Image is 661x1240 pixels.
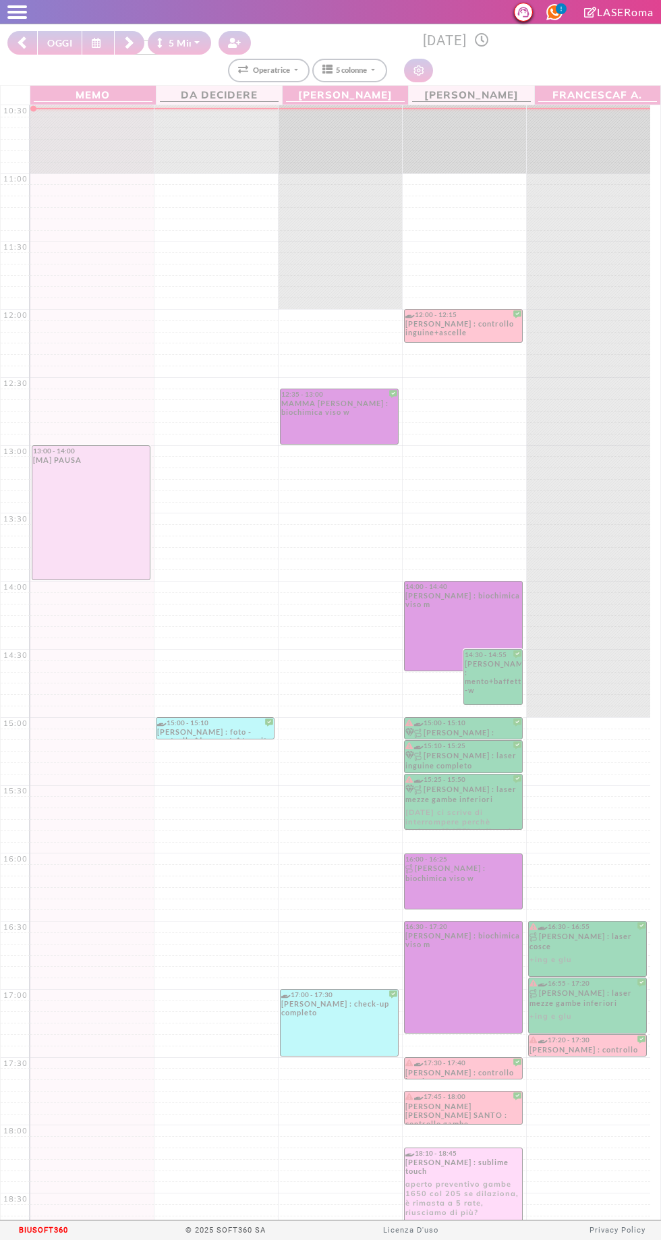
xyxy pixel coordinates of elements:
div: [PERSON_NAME] : mento+baffetti -w [465,659,521,698]
div: 15:25 - 15:50 [405,775,521,784]
div: [PERSON_NAME] : sublime touch [405,1158,521,1217]
div: [PERSON_NAME] : laser mezze gambe inferiori [529,988,646,1021]
div: 17:30 [1,1059,30,1068]
div: 12:00 [1,310,30,320]
a: Licenza D'uso [383,1226,438,1235]
div: 16:30 - 16:55 [529,922,646,931]
span: [PERSON_NAME] [286,87,405,102]
div: 18:10 - 18:45 [405,1149,521,1157]
i: Categoria cliente: Diamante [405,751,414,760]
div: 15:00 [1,718,30,728]
div: [MA] PAUSA [33,455,149,464]
i: Categoria cliente: Diamante [405,785,414,793]
div: 16:00 - 16:25 [405,855,521,863]
div: 15:30 [1,786,30,795]
div: 17:45 - 18:00 [405,1092,521,1101]
div: 16:30 - 17:20 [405,922,521,930]
div: 14:00 - 14:40 [405,582,521,590]
i: Clicca per andare alla pagina di firma [584,7,597,18]
span: +ing e glu [529,951,646,964]
img: PERCORSO [529,932,539,942]
i: Il cliente ha degli insoluti [405,1093,413,1100]
div: 14:30 [1,650,30,660]
div: MAMMA [PERSON_NAME] : biochimica viso w [281,399,397,420]
span: [DATE] ci scrive di interrompere perchè incinta -[DATE] ci dice che purtroppo non lo è più [405,804,521,845]
div: 16:55 - 17:20 [529,979,646,988]
div: 13:00 - 14:00 [33,447,149,455]
span: [DATE] ci scrive di interrompere perchè incinta -[DATE] ci dice che purtroppo non lo è più [405,770,521,812]
div: 17:00 - 17:30 [281,990,397,998]
div: [PERSON_NAME] : biochimica viso m [405,591,521,613]
div: 14:00 [1,582,30,592]
span: +ing e glu [529,1007,646,1021]
div: [PERSON_NAME] : controllo inguine [405,1068,521,1079]
span: aperto preventivo gambe 1650 col 205 se dilaziona, è rimasta a 5 rate, riusciamo di più? [405,1175,521,1217]
div: 13:30 [1,514,30,524]
button: OGGI [37,31,82,55]
img: PERCORSO [405,864,415,874]
div: [PERSON_NAME] : baffetti [405,728,521,739]
div: 17:20 - 17:30 [529,1036,646,1044]
div: [PERSON_NAME] : laser inguine completo [405,751,521,772]
i: Il cliente ha degli insoluti [529,923,537,930]
span: [PERSON_NAME] [412,87,531,102]
div: [PERSON_NAME] : controllo viso [529,1045,646,1056]
i: Il cliente ha degli insoluti [405,742,413,749]
div: 12:35 - 13:00 [281,390,397,398]
img: PERCORSO [529,989,539,998]
i: Il cliente ha degli insoluti [405,719,413,726]
div: 12:00 - 12:15 [405,310,521,318]
span: FrancescaF A. [538,87,658,102]
div: 12:30 [1,378,30,388]
div: 17:30 - 17:40 [405,1059,521,1067]
h3: [DATE] [258,32,654,49]
div: 14:30 - 14:55 [465,650,521,658]
div: 11:00 [1,174,30,184]
div: [PERSON_NAME] : laser cosce [529,932,646,964]
img: PERCORSO [414,785,424,795]
div: 16:00 [1,854,30,864]
div: 15:00 - 15:10 [405,718,521,727]
span: Da Decidere [160,87,279,102]
i: Categoria cliente: Diamante [405,728,414,737]
i: Il cliente ha degli insoluti [405,776,413,783]
div: 16:30 [1,922,30,932]
i: Il cliente ha degli insoluti [529,980,537,986]
div: 18:00 [1,1126,30,1135]
div: 5 Minuti [157,36,207,50]
div: [PERSON_NAME] : laser mezze gambe inferiori [405,785,521,829]
a: Privacy Policy [590,1226,645,1235]
i: Il cliente ha degli insoluti [405,1059,413,1066]
div: 15:10 - 15:25 [405,741,521,750]
img: PERCORSO [414,729,424,738]
div: [PERSON_NAME] : biochimica viso m [405,931,521,953]
div: 15:00 - 15:10 [157,718,273,727]
i: Il cliente ha degli insoluti [529,1036,537,1043]
div: [PERSON_NAME] : biochimica viso w [405,864,521,886]
div: [PERSON_NAME] : controllo inguine+ascelle [405,319,521,341]
div: 10:30 [1,106,30,115]
div: 18:30 [1,1194,30,1204]
button: Crea nuovo contatto rapido [219,31,251,55]
div: [PERSON_NAME] : check-up completo [281,999,397,1021]
div: [PERSON_NAME] : foto - controllo *da remoto* tramite foto [157,727,273,739]
div: 13:00 [1,447,30,456]
a: LASERoma [584,5,654,18]
div: 17:00 [1,990,30,1000]
div: 11:30 [1,242,30,252]
span: Memo [34,87,152,102]
div: [PERSON_NAME] [PERSON_NAME] SANTO : controllo gambe [405,1102,521,1124]
img: PERCORSO [414,752,424,761]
